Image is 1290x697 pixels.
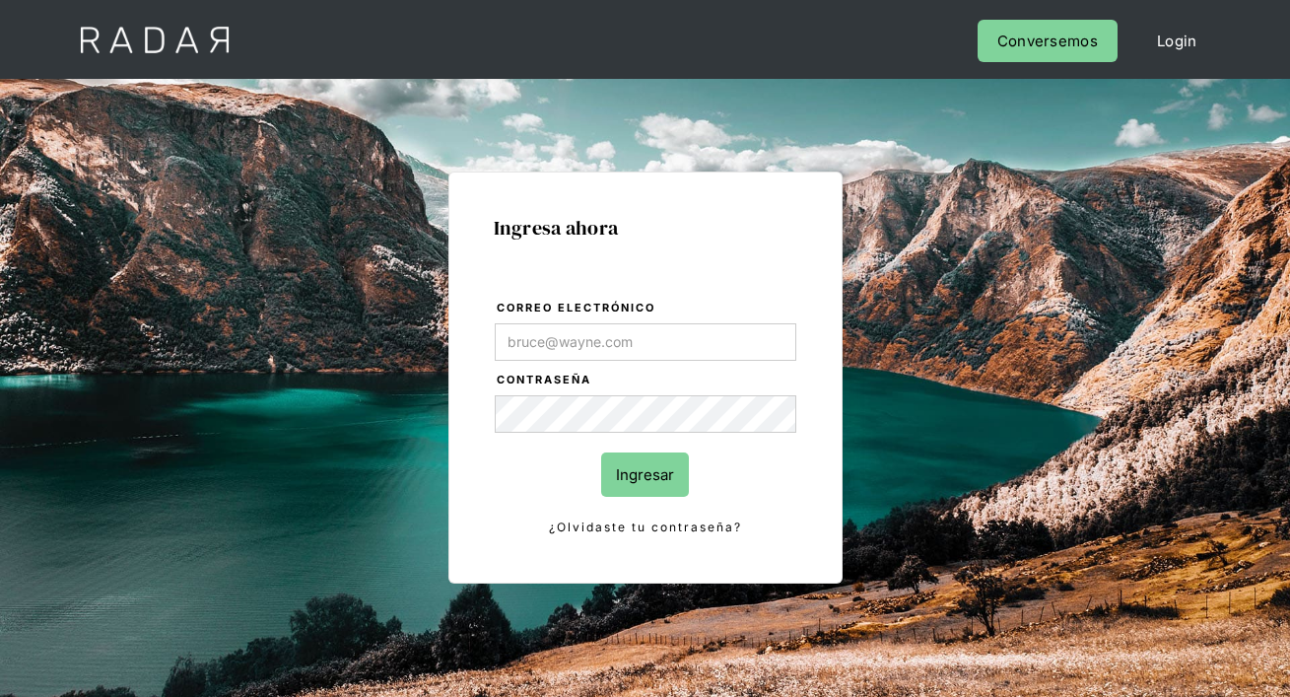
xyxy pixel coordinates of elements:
[1137,20,1217,62] a: Login
[497,299,796,318] label: Correo electrónico
[494,298,797,538] form: Login Form
[497,371,796,390] label: Contraseña
[978,20,1118,62] a: Conversemos
[495,323,796,361] input: bruce@wayne.com
[601,453,689,497] input: Ingresar
[495,517,796,538] a: ¿Olvidaste tu contraseña?
[494,217,797,239] h1: Ingresa ahora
